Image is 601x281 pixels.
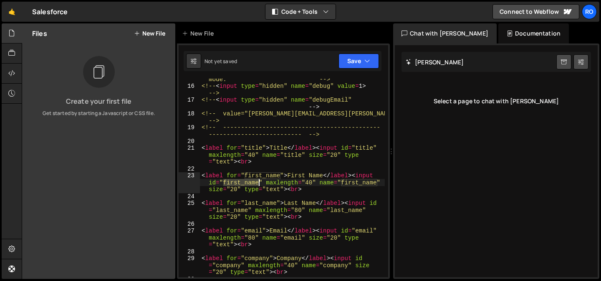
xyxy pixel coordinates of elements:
[179,255,200,276] div: 29
[2,2,22,22] a: 🤙
[134,30,165,37] button: New File
[32,7,68,17] div: Salesforce
[582,4,597,19] a: Ro
[179,166,200,173] div: 22
[179,145,200,166] div: 21
[406,58,464,66] h2: [PERSON_NAME]
[32,29,47,38] h2: Files
[182,29,217,38] div: New File
[179,221,200,228] div: 26
[179,227,200,248] div: 27
[29,110,169,117] p: Get started by starting a Javascript or CSS file.
[179,172,200,193] div: 23
[498,23,569,43] div: Documentation
[179,200,200,221] div: 25
[179,124,200,138] div: 19
[393,23,497,43] div: Chat with [PERSON_NAME]
[179,83,200,97] div: 16
[205,58,237,65] div: Not yet saved
[179,138,200,145] div: 20
[402,84,591,118] div: Select a page to chat with [PERSON_NAME]
[29,98,169,105] h3: Create your first file
[179,97,200,110] div: 17
[179,110,200,124] div: 18
[265,4,336,19] button: Code + Tools
[492,4,579,19] a: Connect to Webflow
[179,248,200,255] div: 28
[338,54,379,69] button: Save
[179,193,200,200] div: 24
